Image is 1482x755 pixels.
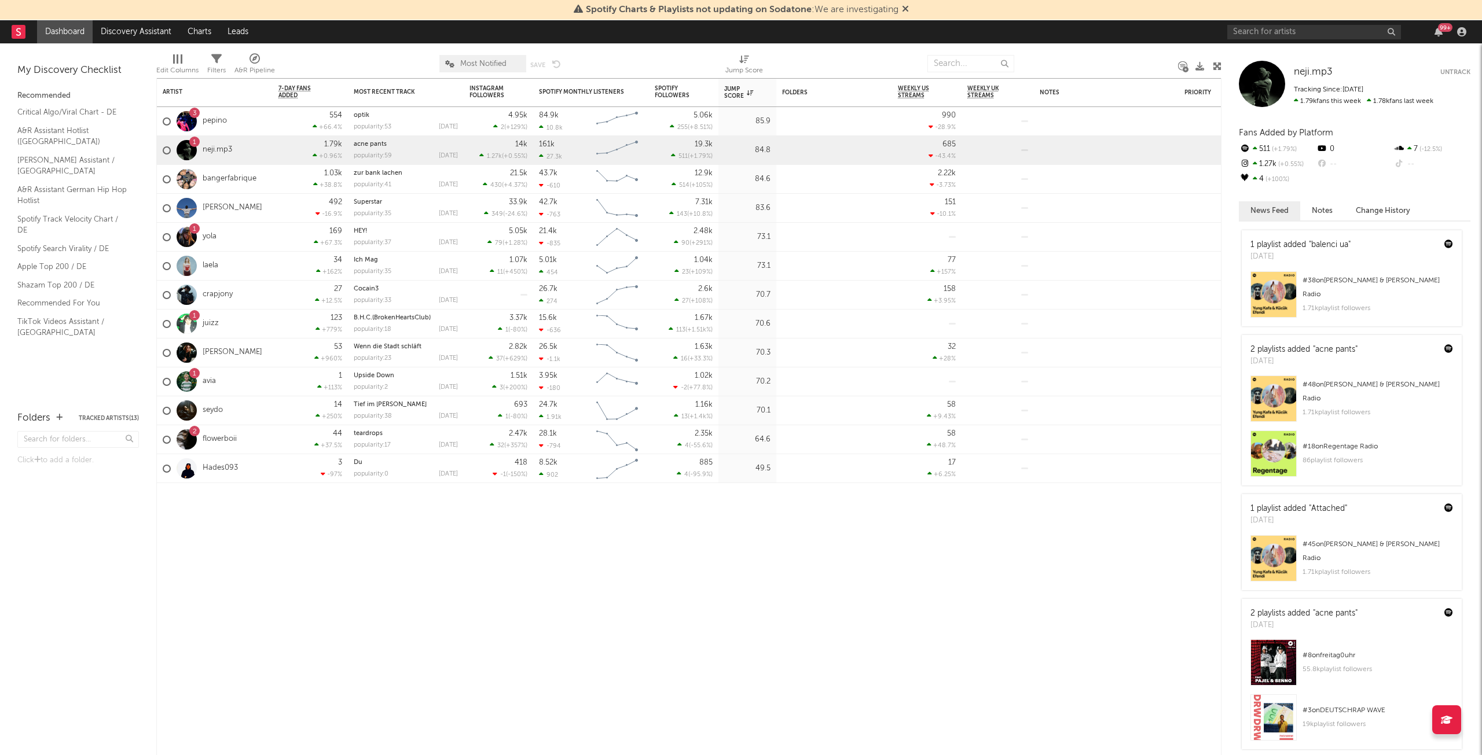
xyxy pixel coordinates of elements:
span: Spotify Charts & Playlists not updating on Sodatone [586,5,812,14]
div: -610 [539,182,560,189]
span: 23 [682,269,689,275]
div: ( ) [669,326,713,333]
span: Most Notified [460,60,507,68]
div: 70.3 [724,346,771,360]
a: optik [354,112,369,119]
span: +450 % [505,269,526,275]
a: pepino [203,116,227,126]
a: Spotify Track Velocity Chart / DE [17,213,127,237]
div: +28 % [933,355,956,362]
div: +960 % [314,355,342,362]
button: 99+ [1435,27,1443,36]
div: 4.95k [508,112,527,119]
div: -3.73 % [930,181,956,189]
div: # 45 on [PERSON_NAME] & [PERSON_NAME] Radio [1303,537,1453,565]
div: 21.4k [539,227,557,235]
button: News Feed [1239,201,1300,220]
div: 0 [1316,142,1393,157]
div: Notes [1040,89,1155,96]
div: +0.96 % [313,152,342,160]
div: -180 [539,384,560,392]
a: A&R Assistant German Hip Hop Hotlist [17,183,127,207]
span: +0.55 % [1276,161,1304,168]
span: +0.55 % [504,153,526,160]
div: 151 [945,198,956,206]
div: 34 [333,256,342,264]
a: "Attached" [1309,504,1347,513]
div: 1.27k [1239,157,1316,172]
div: Filters [207,64,226,78]
div: 3.95k [539,372,557,380]
div: 15.6k [539,314,557,322]
div: 169 [329,227,342,235]
div: ( ) [674,268,713,275]
span: +1.28 % [504,240,526,246]
svg: Chart title [591,223,643,252]
div: -10.1 % [930,210,956,218]
div: [DATE] [439,124,458,130]
div: 14k [515,141,527,148]
div: 1.71k playlist followers [1303,301,1453,315]
div: 2.48k [694,227,713,235]
a: neji.mp3 [203,145,232,155]
div: popularity: 53 [354,124,391,130]
svg: Chart title [591,367,643,396]
div: -- [1393,157,1470,172]
div: [DATE] [439,182,458,188]
div: ( ) [673,384,713,391]
a: Spotify Search Virality / DE [17,242,127,255]
span: +109 % [691,269,711,275]
div: Filters [207,49,226,83]
a: [PERSON_NAME] [203,348,262,358]
a: Ich Mag [354,257,378,263]
span: 1 [505,327,508,333]
a: Charts [179,20,219,43]
div: 85.9 [724,115,771,128]
a: yola [203,232,217,242]
div: [DATE] [439,153,458,159]
input: Search... [927,55,1014,72]
div: 1.63k [695,343,713,351]
div: [DATE] [439,355,458,362]
div: Cocain3 [354,286,458,292]
div: 1.71k playlist followers [1303,565,1453,579]
div: 4 [1239,172,1316,187]
span: +100 % [1264,176,1289,183]
div: -636 [539,326,561,334]
a: "acne pants" [1313,609,1358,617]
a: Superstar [354,199,382,205]
div: +12.5 % [315,297,342,304]
svg: Chart title [591,252,643,281]
span: +129 % [506,124,526,131]
div: 1 [339,372,342,380]
a: crapjony [203,290,233,300]
div: -835 [539,240,560,247]
div: 492 [329,198,342,206]
a: HEY! [354,228,368,234]
span: 511 [678,153,688,160]
a: teardrops [354,430,383,437]
div: [DATE] [439,384,458,391]
div: 27.3k [539,153,562,160]
div: [DATE] [1250,251,1351,263]
div: # 38 on [PERSON_NAME] & [PERSON_NAME] Radio [1303,274,1453,301]
span: 90 [681,240,689,246]
div: 7 [1393,142,1470,157]
span: 430 [490,182,502,189]
span: 514 [679,182,689,189]
a: B.H.C.(BrokenHeartsClub) [354,315,431,321]
div: -28.9 % [929,123,956,131]
a: laela [203,261,218,271]
button: Undo the changes to the current view. [552,58,561,69]
div: Most Recent Track [354,89,441,95]
button: Tracked Artists(13) [79,415,139,421]
span: +4.37 % [504,182,526,189]
div: [DATE] [439,211,458,217]
a: A&R Assistant Hotlist ([GEOGRAPHIC_DATA]) [17,124,127,148]
div: 27 [334,285,342,293]
span: +105 % [691,182,711,189]
span: neji.mp3 [1294,67,1333,77]
div: # 18 on Regentage Radio [1303,440,1453,454]
a: Wenn die Stadt schläft [354,344,421,350]
span: 1.27k [487,153,502,160]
